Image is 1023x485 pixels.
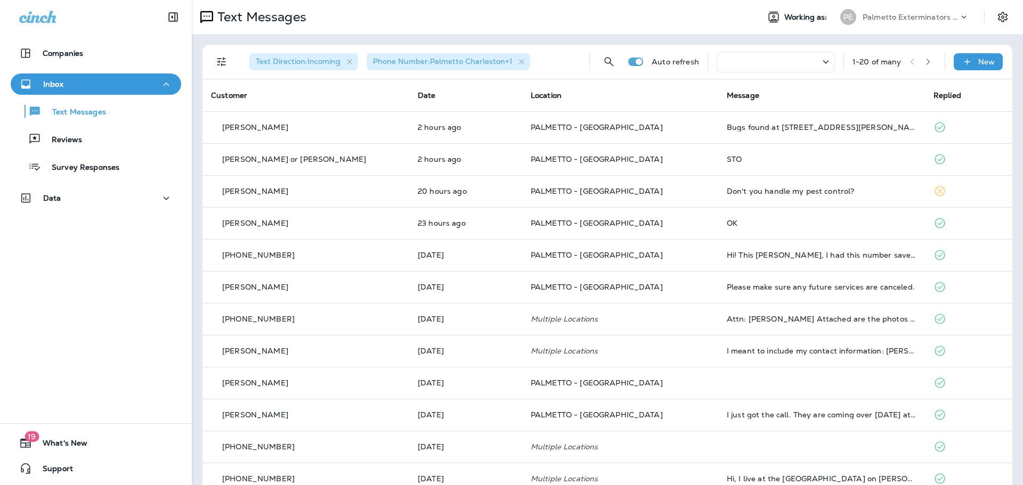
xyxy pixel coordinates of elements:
p: Reviews [41,135,82,145]
p: Multiple Locations [531,442,710,451]
p: Multiple Locations [531,474,710,483]
p: Survey Responses [41,163,119,173]
button: Search Messages [598,51,620,72]
p: Oct 9, 2025 04:52 PM [418,187,514,195]
p: Oct 7, 2025 11:05 AM [418,315,514,323]
p: Text Messages [213,9,306,25]
span: 19 [25,431,39,442]
p: Oct 10, 2025 10:57 AM [418,123,514,131]
p: Oct 7, 2025 04:18 PM [418,283,514,291]
span: Phone Number : Palmetto Charleston +1 [373,56,513,66]
p: Companies [43,49,83,57]
span: Text Direction : Incoming [256,56,340,66]
div: Hi! This Deb Dixon, I had this number saved when we received our quote and had our first applicat... [727,251,916,259]
p: [PERSON_NAME] [222,283,288,291]
p: [PERSON_NAME] [222,187,288,195]
div: Don't you handle my pest control? [727,187,916,195]
div: STO [727,155,916,163]
span: PALMETTO - [GEOGRAPHIC_DATA] [531,154,663,164]
p: Oct 2, 2025 08:37 AM [418,442,514,451]
p: [PERSON_NAME] [222,379,288,387]
div: OK [727,219,916,227]
button: Filters [211,51,232,72]
p: [PHONE_NUMBER] [222,474,295,483]
span: PALMETTO - [GEOGRAPHIC_DATA] [531,410,663,420]
span: Date [418,91,436,100]
span: PALMETTO - [GEOGRAPHIC_DATA] [531,250,663,260]
span: Working as: [784,13,830,22]
p: Oct 2, 2025 03:06 PM [418,410,514,419]
p: Multiple Locations [531,347,710,355]
span: PALMETTO - [GEOGRAPHIC_DATA] [531,282,663,292]
p: Oct 9, 2025 01:32 PM [418,219,514,227]
button: Companies [11,43,181,64]
div: I meant to include my contact information: Mike Martini 14 Apollo Rd Charleston, SC 29407 [727,347,916,355]
p: [PHONE_NUMBER] [222,442,295,451]
span: Location [531,91,562,100]
p: Auto refresh [652,57,699,66]
button: Text Messages [11,100,181,122]
p: [PERSON_NAME] [222,123,288,131]
button: Support [11,458,181,479]
div: PE [840,9,856,25]
button: Survey Responses [11,155,181,178]
div: Text Direction:Incoming [249,53,358,70]
p: Palmetto Exterminators LLC [863,13,959,21]
button: Reviews [11,128,181,150]
p: [PERSON_NAME] [222,219,288,227]
button: 19What's New [11,432,181,454]
div: Attn: Devon Attached are the photos I think are termites that a had inside my back door. Let me k... [727,315,916,323]
span: Message [727,91,759,100]
p: Text Messages [42,108,106,118]
p: [PERSON_NAME] or [PERSON_NAME] [222,155,366,163]
span: What's New [32,439,87,451]
p: [PHONE_NUMBER] [222,251,295,259]
div: I just got the call. They are coming over tomorrow at 4:30. Thanks for your help! [727,410,916,419]
p: Oct 5, 2025 10:53 AM [418,347,514,355]
button: Settings [993,7,1012,27]
p: Inbox [43,80,63,88]
span: PALMETTO - [GEOGRAPHIC_DATA] [531,378,663,388]
button: Data [11,187,181,209]
div: Phone Number:Palmetto Charleston+1 [367,53,530,70]
button: Collapse Sidebar [158,6,188,28]
span: Customer [211,91,247,100]
p: Oct 2, 2025 04:33 PM [418,379,514,387]
p: [PHONE_NUMBER] [222,315,295,323]
p: Multiple Locations [531,315,710,323]
p: Oct 1, 2025 01:41 PM [418,474,514,483]
div: Hi, I live at the Island Park Condos on Daniel Island. Our association has a pest contract with y... [727,474,916,483]
div: Please make sure any future services are canceled. [727,283,916,291]
div: 1 - 20 of many [852,57,902,66]
p: [PERSON_NAME] [222,410,288,419]
span: PALMETTO - [GEOGRAPHIC_DATA] [531,186,663,196]
button: Inbox [11,73,181,95]
span: Replied [933,91,961,100]
span: PALMETTO - [GEOGRAPHIC_DATA] [531,122,663,132]
p: Oct 10, 2025 10:46 AM [418,155,514,163]
p: New [978,57,995,66]
p: [PERSON_NAME] [222,347,288,355]
span: Support [32,464,73,477]
p: Data [43,194,61,202]
div: Bugs found at 1000 Hunt Club Run. Janet Amos 843.364.8947 [727,123,916,131]
span: PALMETTO - [GEOGRAPHIC_DATA] [531,218,663,228]
p: Oct 8, 2025 04:36 PM [418,251,514,259]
